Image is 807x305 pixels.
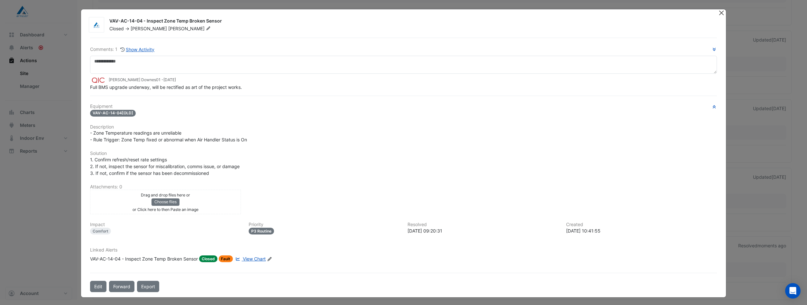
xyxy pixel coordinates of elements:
small: [PERSON_NAME] Downes01 - [109,77,176,83]
div: Comments: 1 [90,46,155,53]
img: QIC [90,77,106,84]
span: [PERSON_NAME] [131,26,167,31]
div: Open Intercom Messenger [785,283,801,299]
h6: Linked Alerts [90,247,717,253]
small: or Click here to then Paste an image [133,207,198,212]
h6: Impact [90,222,241,227]
span: Closed [109,26,124,31]
h6: Resolved [408,222,558,227]
h6: Description [90,124,717,130]
small: Drag and drop files here or [141,193,190,197]
div: VAV-AC-14-04 - Inspect Zone Temp Broken Sensor [90,255,198,262]
button: Forward [109,281,134,292]
fa-icon: Edit Linked Alerts [267,257,272,262]
button: Close [718,9,725,16]
button: Edit [90,281,106,292]
a: Export [137,281,159,292]
span: Fault [219,255,233,262]
div: Comfort [90,228,111,234]
div: VAV-AC-14-04 - Inspect Zone Temp Broken Sensor [109,18,711,25]
div: [DATE] 10:41:55 [566,227,717,234]
h6: Solution [90,151,717,156]
h6: Created [566,222,717,227]
button: Show Activity [120,46,155,53]
span: 1. Confirm refresh/reset rate settings 2. If not, inspect the sensor for miscalibration, comms is... [90,157,240,176]
span: VAV-AC-14-04[OLD] [90,110,136,117]
span: Closed [199,255,217,262]
div: P3 Routine [249,228,274,234]
span: View Chart [243,256,266,262]
h6: Priority [249,222,399,227]
span: - Zone Temperature readings are unreliable - Rule Trigger: Zone Temp fixed or abnormal when Air H... [90,130,247,142]
a: View Chart [234,255,266,262]
h6: Attachments: 0 [90,184,717,190]
span: 2025-03-21 07:49:19 [163,77,176,82]
h6: Equipment [90,104,717,109]
span: [PERSON_NAME] [168,25,212,32]
div: [DATE] 09:20:31 [408,227,558,234]
span: Full BMS upgrade underway, will be rectified as art of the project works. [90,84,242,90]
button: Choose files [151,198,179,205]
img: Airmaster Australia [89,22,104,28]
span: -> [125,26,129,31]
